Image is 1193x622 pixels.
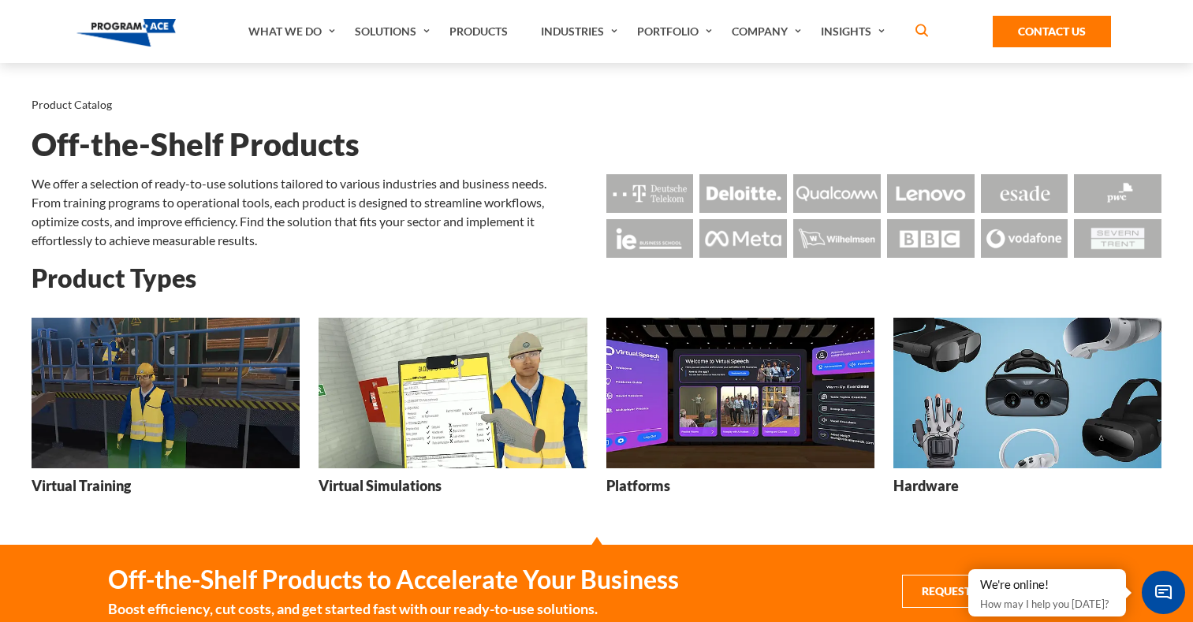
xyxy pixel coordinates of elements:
[32,95,112,115] li: Product Catalog
[793,219,881,258] img: Logo - Wilhemsen
[606,318,874,508] a: Platforms
[32,131,1161,158] h1: Off-the-Shelf Products
[108,564,679,595] strong: Off-the-Shelf Products to Accelerate Your Business
[319,476,442,496] h3: Virtual Simulations
[319,318,587,468] img: Virtual Simulations
[606,476,670,496] h3: Platforms
[893,318,1161,468] img: Hardware
[32,318,300,508] a: Virtual Training
[76,19,177,47] img: Program-Ace
[108,598,679,619] small: Boost efficiency, cut costs, and get started fast with our ready-to-use solutions.
[887,174,975,213] img: Logo - Lenovo
[980,577,1114,593] div: We're online!
[32,174,587,193] p: We offer a selection of ready-to-use solutions tailored to various industries and business needs.
[1074,219,1161,258] img: Logo - Seven Trent
[993,16,1111,47] a: Contact Us
[893,476,959,496] h3: Hardware
[32,95,1161,115] nav: breadcrumb
[981,174,1068,213] img: Logo - Esade
[32,318,300,468] img: Virtual Training
[32,193,587,250] p: From training programs to operational tools, each product is designed to streamline workflows, op...
[793,174,881,213] img: Logo - Qualcomm
[606,318,874,468] img: Platforms
[699,174,787,213] img: Logo - Deloitte
[981,219,1068,258] img: Logo - Vodafone
[1142,571,1185,614] span: Chat Widget
[32,476,131,496] h3: Virtual Training
[893,318,1161,508] a: Hardware
[980,594,1114,613] p: How may I help you [DATE]?
[1074,174,1161,213] img: Logo - Pwc
[319,318,587,508] a: Virtual Simulations
[902,575,1086,608] button: Request Free Trial
[32,264,1161,292] h2: Product Types
[606,174,694,213] img: Logo - Deutsche Telekom
[606,219,694,258] img: Logo - Ie Business School
[699,219,787,258] img: Logo - Meta
[887,219,975,258] img: Logo - BBC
